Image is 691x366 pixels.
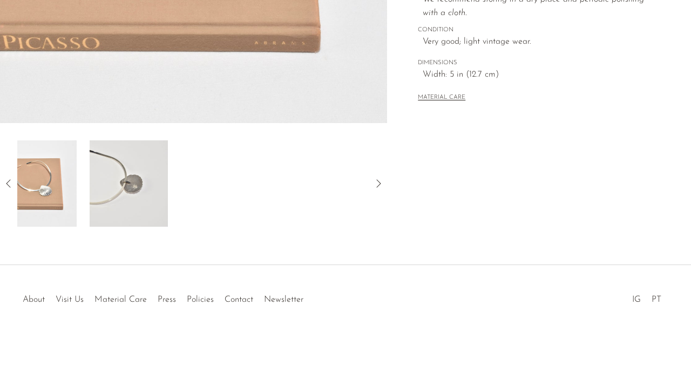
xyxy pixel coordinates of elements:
ul: Social Medias [627,287,667,307]
span: CONDITION [418,25,661,35]
a: Policies [187,295,214,304]
button: MATERIAL CARE [418,94,465,102]
span: Very good; light vintage wear. [423,35,661,49]
span: DIMENSIONS [418,58,661,68]
a: PT [652,295,661,304]
ul: Quick links [17,287,309,307]
a: Material Care [94,295,147,304]
a: Visit Us [56,295,84,304]
img: Silver Shell Collar Necklace [90,140,168,227]
span: Width: 5 in (12.7 cm) [423,68,661,82]
a: Contact [225,295,253,304]
a: IG [632,295,641,304]
a: Press [158,295,176,304]
a: About [23,295,45,304]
